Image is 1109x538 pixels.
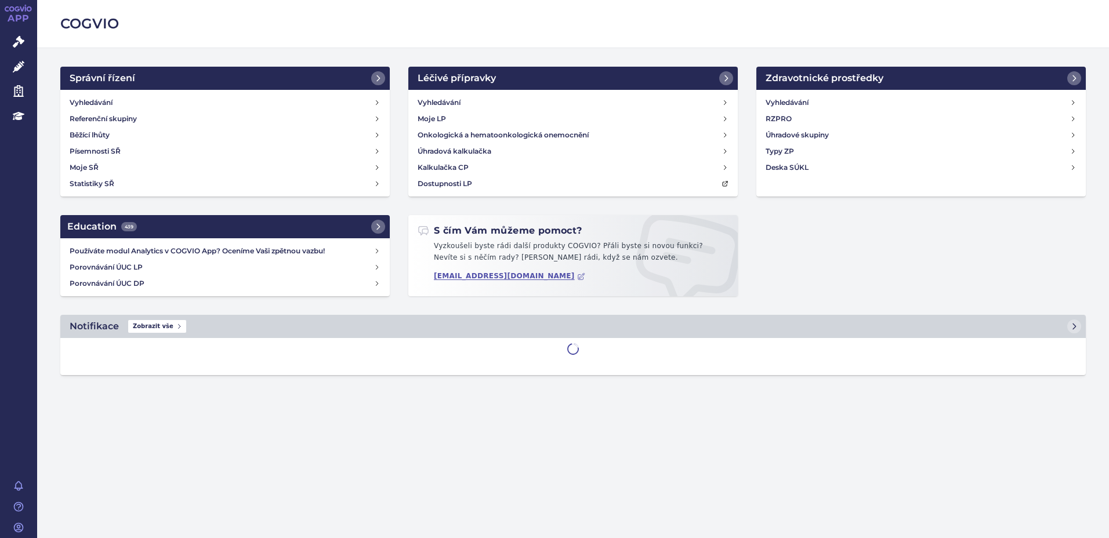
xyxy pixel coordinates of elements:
span: 439 [121,222,137,231]
a: Statistiky SŘ [65,176,385,192]
h4: Dostupnosti LP [418,178,472,190]
a: Deska SÚKL [761,159,1081,176]
h4: Kalkulačka CP [418,162,469,173]
a: [EMAIL_ADDRESS][DOMAIN_NAME] [434,272,585,281]
h4: Vyhledávání [766,97,809,108]
a: Typy ZP [761,143,1081,159]
a: Písemnosti SŘ [65,143,385,159]
h4: Vyhledávání [70,97,113,108]
h2: S čím Vám můžeme pomoct? [418,224,582,237]
h2: Zdravotnické prostředky [766,71,883,85]
h4: Typy ZP [766,146,794,157]
a: NotifikaceZobrazit vše [60,315,1086,338]
a: Běžící lhůty [65,127,385,143]
a: Dostupnosti LP [413,176,733,192]
h4: Deska SÚKL [766,162,809,173]
a: Kalkulačka CP [413,159,733,176]
h2: Správní řízení [70,71,135,85]
a: Moje SŘ [65,159,385,176]
h2: Notifikace [70,319,119,333]
h4: Moje SŘ [70,162,99,173]
h4: Statistiky SŘ [70,178,114,190]
a: Používáte modul Analytics v COGVIO App? Oceníme Vaši zpětnou vazbu! [65,243,385,259]
a: Zdravotnické prostředky [756,67,1086,90]
h4: Referenční skupiny [70,113,137,125]
h4: Písemnosti SŘ [70,146,121,157]
a: Onkologická a hematoonkologická onemocnění [413,127,733,143]
h4: Běžící lhůty [70,129,110,141]
a: Správní řízení [60,67,390,90]
h2: Léčivé přípravky [418,71,496,85]
h4: Úhradová kalkulačka [418,146,491,157]
a: Úhradová kalkulačka [413,143,733,159]
a: Education439 [60,215,390,238]
h2: COGVIO [60,14,1086,34]
h4: Moje LP [418,113,446,125]
h4: Onkologická a hematoonkologická onemocnění [418,129,589,141]
h4: RZPRO [766,113,792,125]
h4: Porovnávání ÚUC DP [70,278,374,289]
a: RZPRO [761,111,1081,127]
a: Moje LP [413,111,733,127]
h4: Vyhledávání [418,97,461,108]
h2: Education [67,220,137,234]
h4: Používáte modul Analytics v COGVIO App? Oceníme Vaši zpětnou vazbu! [70,245,374,257]
a: Vyhledávání [65,94,385,111]
a: Porovnávání ÚUC DP [65,275,385,292]
span: Zobrazit vše [128,320,186,333]
p: Vyzkoušeli byste rádi další produkty COGVIO? Přáli byste si novou funkci? Nevíte si s něčím rady?... [418,241,729,268]
a: Porovnávání ÚUC LP [65,259,385,275]
a: Vyhledávání [761,94,1081,111]
h4: Úhradové skupiny [766,129,829,141]
a: Referenční skupiny [65,111,385,127]
h4: Porovnávání ÚUC LP [70,261,374,273]
a: Vyhledávání [413,94,733,111]
a: Úhradové skupiny [761,127,1081,143]
a: Léčivé přípravky [408,67,738,90]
